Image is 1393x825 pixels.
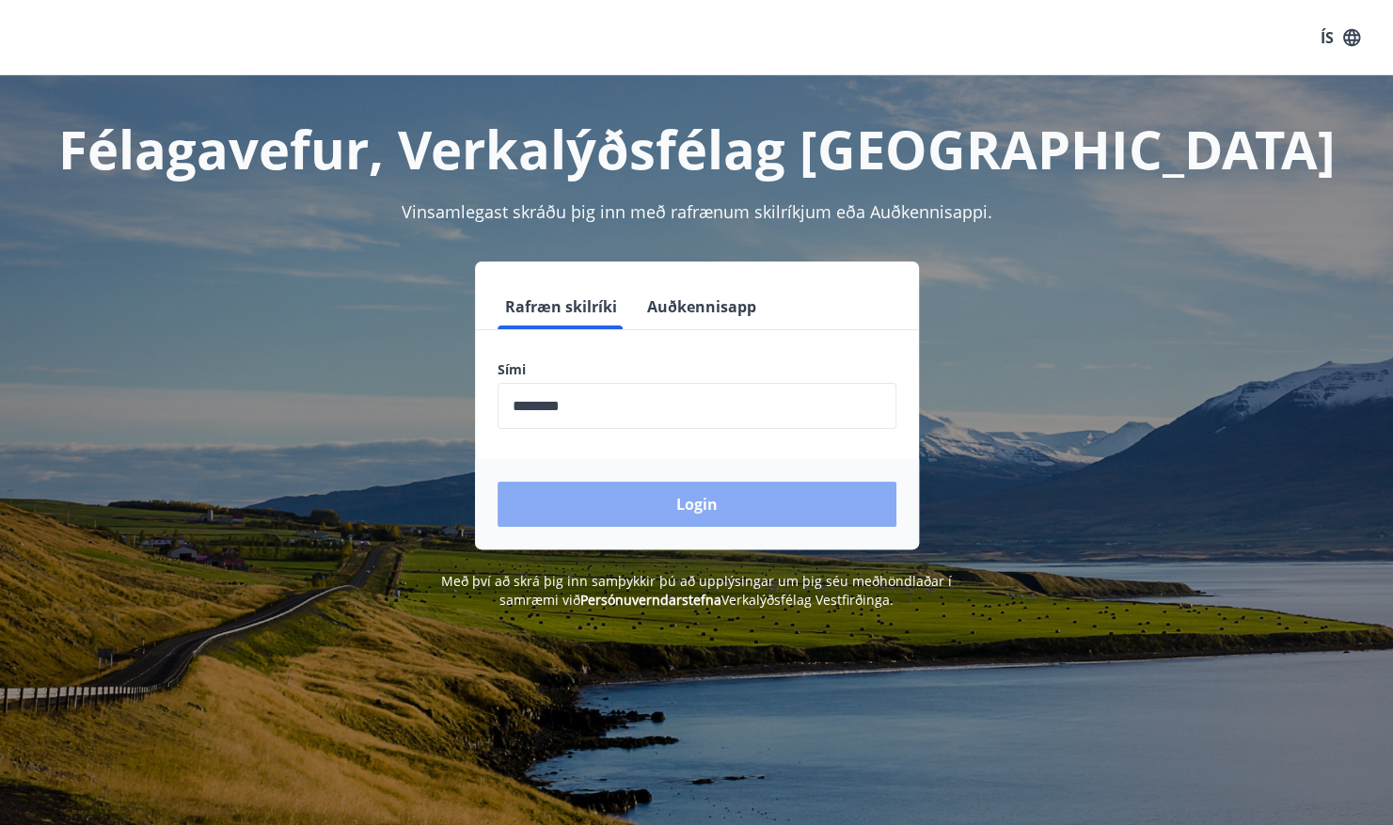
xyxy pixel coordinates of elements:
a: Persónuverndarstefna [580,591,721,609]
button: Login [498,482,896,527]
label: Sími [498,360,896,379]
span: Með því að skrá þig inn samþykkir þú að upplýsingar um þig séu meðhöndlaðar í samræmi við Verkalý... [441,572,952,609]
button: Rafræn skilríki [498,284,625,329]
span: Vinsamlegast skráðu þig inn með rafrænum skilríkjum eða Auðkennisappi. [402,200,992,223]
h1: Félagavefur, Verkalýðsfélag [GEOGRAPHIC_DATA] [42,113,1352,184]
button: Auðkennisapp [640,284,764,329]
button: ÍS [1310,21,1370,55]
